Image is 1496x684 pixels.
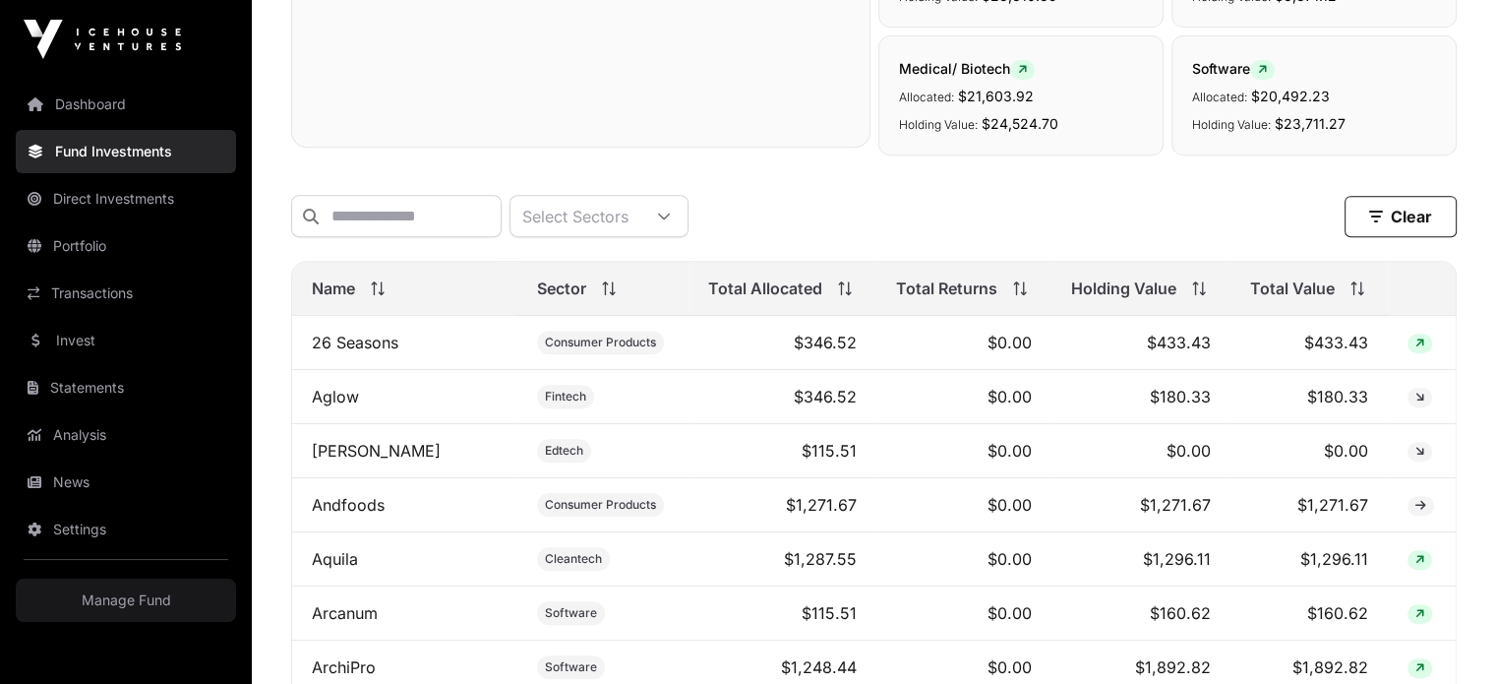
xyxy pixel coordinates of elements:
[688,316,876,370] td: $346.52
[688,587,876,641] td: $115.51
[1051,587,1230,641] td: $160.62
[16,224,236,268] a: Portfolio
[1051,478,1230,532] td: $1,271.67
[545,335,656,350] span: Consumer Products
[16,508,236,551] a: Settings
[1345,196,1457,237] button: Clear
[16,272,236,315] a: Transactions
[1230,424,1388,478] td: $0.00
[899,60,1035,77] span: Medical/ Biotech
[688,532,876,587] td: $1,287.55
[545,497,656,513] span: Consumer Products
[876,370,1051,424] td: $0.00
[16,461,236,504] a: News
[545,443,583,459] span: Edtech
[1051,316,1230,370] td: $433.43
[876,532,1051,587] td: $0.00
[312,603,378,623] a: Arcanum
[1230,478,1388,532] td: $1,271.67
[1051,532,1230,587] td: $1,296.11
[16,413,236,457] a: Analysis
[708,277,822,300] span: Total Allocated
[876,478,1051,532] td: $0.00
[688,370,876,424] td: $346.52
[16,130,236,173] a: Fund Investments
[958,88,1034,104] span: $21,603.92
[876,424,1051,478] td: $0.00
[1192,117,1271,132] span: Holding Value:
[1398,590,1496,684] iframe: Chat Widget
[876,316,1051,370] td: $0.00
[1251,88,1330,104] span: $20,492.23
[312,495,385,515] a: Andfoods
[1230,316,1388,370] td: $433.43
[982,115,1058,132] span: $24,524.70
[312,549,358,569] a: Aquila
[1275,115,1346,132] span: $23,711.27
[312,387,359,406] a: Aglow
[1051,424,1230,478] td: $0.00
[1230,532,1388,587] td: $1,296.11
[1250,277,1335,300] span: Total Value
[510,196,640,236] div: Select Sectors
[312,441,441,461] a: [PERSON_NAME]
[896,277,997,300] span: Total Returns
[16,319,236,362] a: Invest
[545,659,597,675] span: Software
[16,83,236,126] a: Dashboard
[1051,370,1230,424] td: $180.33
[545,551,602,567] span: Cleantech
[876,587,1051,641] td: $0.00
[24,20,181,59] img: Icehouse Ventures Logo
[312,277,355,300] span: Name
[537,277,586,300] span: Sector
[545,389,586,404] span: Fintech
[545,605,597,621] span: Software
[16,366,236,409] a: Statements
[1230,587,1388,641] td: $160.62
[1192,90,1247,104] span: Allocated:
[312,333,398,352] a: 26 Seasons
[1192,60,1275,77] span: Software
[1071,277,1176,300] span: Holding Value
[1230,370,1388,424] td: $180.33
[688,424,876,478] td: $115.51
[899,117,978,132] span: Holding Value:
[16,177,236,220] a: Direct Investments
[16,579,236,622] a: Manage Fund
[899,90,954,104] span: Allocated:
[312,657,376,677] a: ArchiPro
[688,478,876,532] td: $1,271.67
